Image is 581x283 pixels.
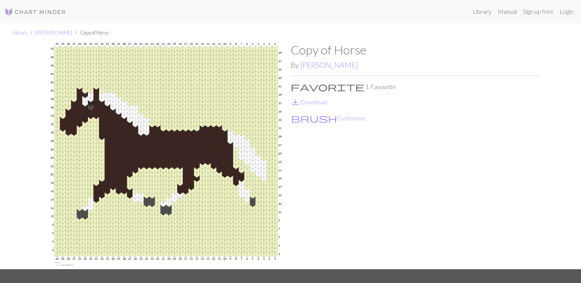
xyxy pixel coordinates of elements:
a: [PERSON_NAME] [300,61,358,69]
a: Login [556,4,576,19]
span: favorite [291,81,364,92]
a: Sign up free [520,4,556,19]
a: Library [470,4,495,19]
a: Manual [495,4,520,19]
i: Customise [291,114,337,123]
i: Download [291,97,300,107]
h2: By [291,61,540,69]
p: 1 Favourite [291,82,540,91]
button: CustomiseCustomise [291,113,366,123]
img: Horse [42,43,291,269]
a: Library [12,30,27,36]
span: save_alt [291,97,300,107]
img: Logo [5,7,66,16]
h1: Copy of Horse [291,43,540,57]
li: Copy of Horse [72,29,109,36]
a: [PERSON_NAME] [35,30,72,36]
i: Favourite [291,82,364,91]
span: brush [291,113,337,123]
a: DownloadDownload [291,98,327,105]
